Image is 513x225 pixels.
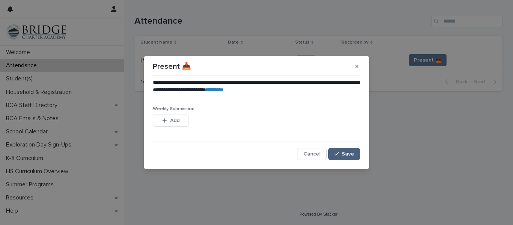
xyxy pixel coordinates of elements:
span: Add [170,118,180,123]
span: Cancel [303,151,320,157]
p: Present 📥 [153,62,191,71]
span: Weekly Submission [153,107,195,111]
button: Add [153,115,189,127]
button: Save [328,148,360,160]
span: Save [342,151,354,157]
button: Cancel [297,148,327,160]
